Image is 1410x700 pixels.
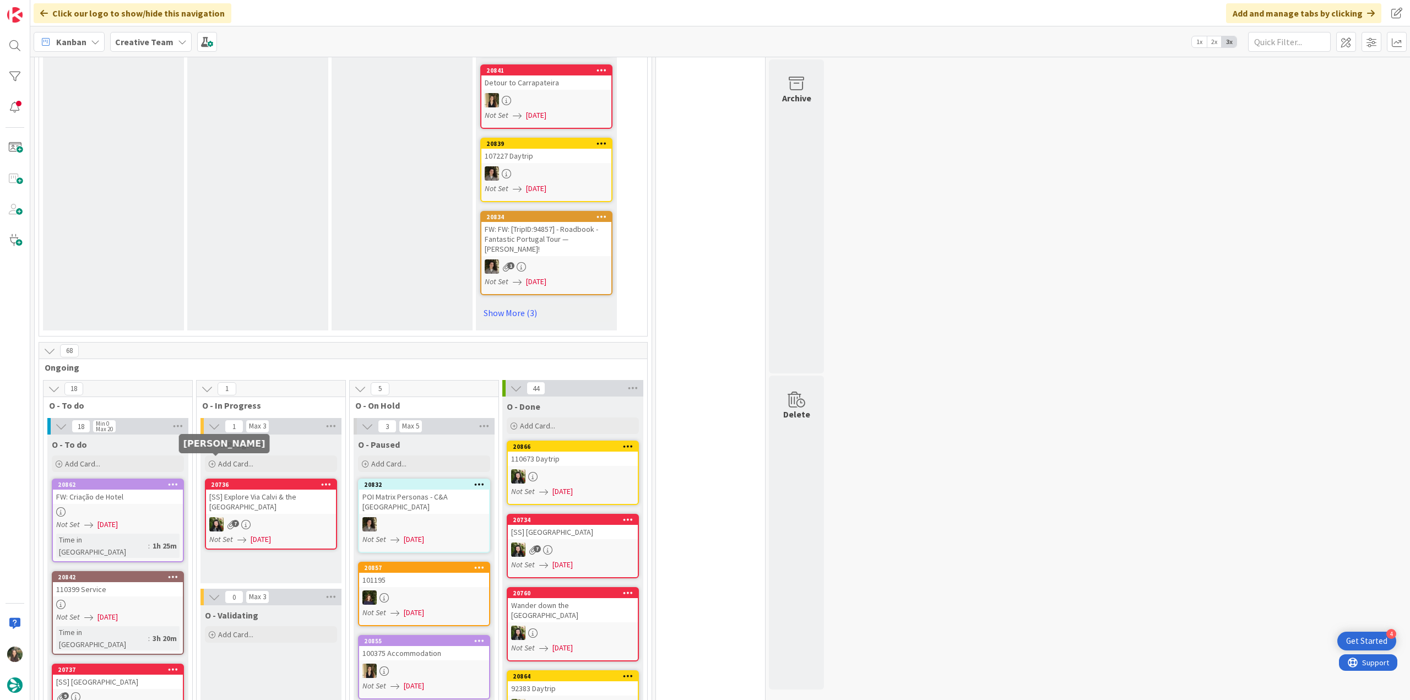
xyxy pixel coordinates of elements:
[511,626,525,640] img: BC
[507,441,639,505] a: 20866110673 DaytripBCNot Set[DATE]
[480,304,612,322] a: Show More (3)
[364,637,489,645] div: 20855
[58,573,183,581] div: 20842
[378,420,397,433] span: 3
[481,259,611,274] div: MS
[56,519,80,529] i: Not Set
[64,382,83,395] span: 18
[355,400,485,411] span: O - On Hold
[97,611,118,623] span: [DATE]
[1346,636,1387,647] div: Get Started
[225,420,243,433] span: 1
[359,563,489,573] div: 20857
[65,459,100,469] span: Add Card...
[359,646,489,660] div: 100375 Accommodation
[60,344,79,357] span: 68
[209,517,224,531] img: BC
[359,517,489,531] div: MS
[202,400,332,411] span: O - In Progress
[486,213,611,221] div: 20834
[7,677,23,693] img: avatar
[480,211,612,295] a: 20834FW: FW: [TripID:94857] - Roadbook - Fantastic Portugal Tour — [PERSON_NAME]!MSNot Set[DATE]
[362,590,377,605] img: MC
[485,259,499,274] img: MS
[1337,632,1396,650] div: Open Get Started checklist, remaining modules: 4
[508,515,638,525] div: 20734
[7,7,23,23] img: Visit kanbanzone.com
[53,480,183,490] div: 20862
[97,519,118,530] span: [DATE]
[481,212,611,256] div: 20834FW: FW: [TripID:94857] - Roadbook - Fantastic Portugal Tour — [PERSON_NAME]!
[1386,629,1396,639] div: 4
[148,632,150,644] span: :
[115,36,173,47] b: Creative Team
[508,588,638,622] div: 20760Wander down the [GEOGRAPHIC_DATA]
[480,64,612,129] a: 20841Detour to CarrapateiraSPNot Set[DATE]
[53,490,183,504] div: FW: Criação de Hotel
[249,594,266,600] div: Max 3
[552,486,573,497] span: [DATE]
[56,626,148,650] div: Time in [GEOGRAPHIC_DATA]
[211,481,336,489] div: 20736
[513,672,638,680] div: 20864
[486,140,611,148] div: 20839
[53,665,183,675] div: 20737
[481,149,611,163] div: 107227 Daytrip
[7,647,23,662] img: IG
[783,408,810,421] div: Delete
[359,490,489,514] div: POI Matrix Personas - C&A [GEOGRAPHIC_DATA]
[486,67,611,74] div: 20841
[513,443,638,451] div: 20866
[481,93,611,107] div: SP
[508,515,638,539] div: 20734[SS] [GEOGRAPHIC_DATA]
[52,571,184,655] a: 20842110399 ServiceNot Set[DATE]Time in [GEOGRAPHIC_DATA]:3h 20m
[359,636,489,660] div: 20855100375 Accommodation
[206,517,336,531] div: BC
[53,572,183,582] div: 20842
[364,564,489,572] div: 20857
[183,438,265,449] h5: [PERSON_NAME]
[1222,36,1237,47] span: 3x
[362,534,386,544] i: Not Set
[364,481,489,489] div: 20832
[52,479,184,562] a: 20862FW: Criação de HotelNot Set[DATE]Time in [GEOGRAPHIC_DATA]:1h 25m
[1226,3,1381,23] div: Add and manage tabs by clicking
[485,276,508,286] i: Not Set
[508,671,638,681] div: 20864
[402,424,419,429] div: Max 5
[359,573,489,587] div: 101195
[485,183,508,193] i: Not Set
[249,424,266,429] div: Max 3
[513,589,638,597] div: 20760
[359,636,489,646] div: 20855
[358,635,490,699] a: 20855100375 AccommodationSPNot Set[DATE]
[520,421,555,431] span: Add Card...
[206,490,336,514] div: [SS] Explore Via Calvi & the [GEOGRAPHIC_DATA]
[480,138,612,202] a: 20839107227 DaytripMSNot Set[DATE]
[362,681,386,691] i: Not Set
[45,362,633,373] span: Ongoing
[56,35,86,48] span: Kanban
[58,666,183,674] div: 20737
[209,534,233,544] i: Not Set
[359,563,489,587] div: 20857101195
[206,480,336,490] div: 20736
[225,590,243,604] span: 0
[96,426,113,432] div: Max 20
[552,642,573,654] span: [DATE]
[371,459,406,469] span: Add Card...
[508,542,638,557] div: BC
[507,514,639,578] a: 20734[SS] [GEOGRAPHIC_DATA]BCNot Set[DATE]
[404,680,424,692] span: [DATE]
[485,93,499,107] img: SP
[508,626,638,640] div: BC
[782,91,811,105] div: Archive
[53,480,183,504] div: 20862FW: Criação de Hotel
[526,183,546,194] span: [DATE]
[508,588,638,598] div: 20760
[527,382,545,395] span: 44
[507,401,540,412] span: O - Done
[481,166,611,181] div: MS
[251,534,271,545] span: [DATE]
[150,632,180,644] div: 3h 20m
